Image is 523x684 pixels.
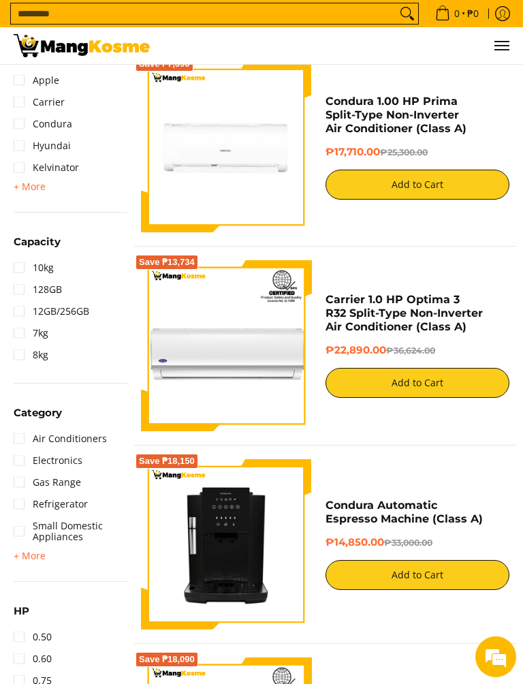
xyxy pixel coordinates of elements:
[14,34,150,57] img: Bodega Sale l Mang Kosme: Cost-Efficient &amp; Quality Home Appliances
[163,27,509,64] nav: Main Menu
[14,135,71,157] a: Hyundai
[326,95,466,135] a: Condura 1.00 HP Prima Split-Type Non-Inverter Air Conditioner (Class A)
[431,6,483,21] span: •
[14,606,29,616] span: HP
[384,538,432,548] del: ₱33,000.00
[14,300,89,322] a: 12GB/256GB
[386,345,435,356] del: ₱36,624.00
[326,499,483,525] a: Condura Automatic Espresso Machine (Class A)
[141,260,312,431] img: Carrier 1.0 HP Optima 3 R32 Split-Type Non-Inverter Air Conditioner (Class A)
[14,257,54,279] a: 10kg
[141,62,312,233] img: Condura 1.00 HP Prima Split-Type Non-Inverter Air Conditioner (Class A)
[326,170,510,200] button: Add to Cart
[223,7,256,40] div: Minimize live chat window
[396,3,418,24] button: Search
[79,172,188,309] span: We're online!
[139,655,195,664] span: Save ₱18,090
[14,493,88,515] a: Refrigerator
[14,626,52,648] a: 0.50
[14,113,72,135] a: Condura
[14,471,81,493] a: Gas Range
[380,147,428,157] del: ₱25,300.00
[14,648,52,670] a: 0.60
[14,279,62,300] a: 128GB
[139,60,190,68] span: Save ₱7,590
[163,27,509,64] ul: Customer Navigation
[452,9,462,18] span: 0
[326,560,510,590] button: Add to Cart
[465,9,481,18] span: ₱0
[326,146,510,159] h6: ₱17,710.00
[14,236,61,257] summary: Open
[326,293,483,333] a: Carrier 1.0 HP Optima 3 R32 Split-Type Non-Inverter Air Conditioner (Class A)
[14,428,107,450] a: Air Conditioners
[14,450,82,471] a: Electronics
[14,322,48,344] a: 7kg
[14,181,46,192] span: + More
[326,536,510,550] h6: ₱14,850.00
[14,157,79,178] a: Kelvinator
[493,27,509,64] button: Menu
[14,178,46,195] summary: Open
[14,91,65,113] a: Carrier
[326,344,510,358] h6: ₱22,890.00
[139,457,195,465] span: Save ₱18,150
[14,407,62,428] summary: Open
[326,368,510,398] button: Add to Cart
[71,76,229,94] div: Chat with us now
[14,344,48,366] a: 8kg
[14,407,62,418] span: Category
[141,459,312,630] img: Condura Automatic Espresso Machine (Class A)
[14,550,46,561] span: + More
[14,606,29,626] summary: Open
[139,258,195,266] span: Save ₱13,734
[14,515,127,548] a: Small Domestic Appliances
[14,548,46,564] summary: Open
[7,372,259,420] textarea: Type your message and hit 'Enter'
[14,236,61,247] span: Capacity
[14,69,59,91] a: Apple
